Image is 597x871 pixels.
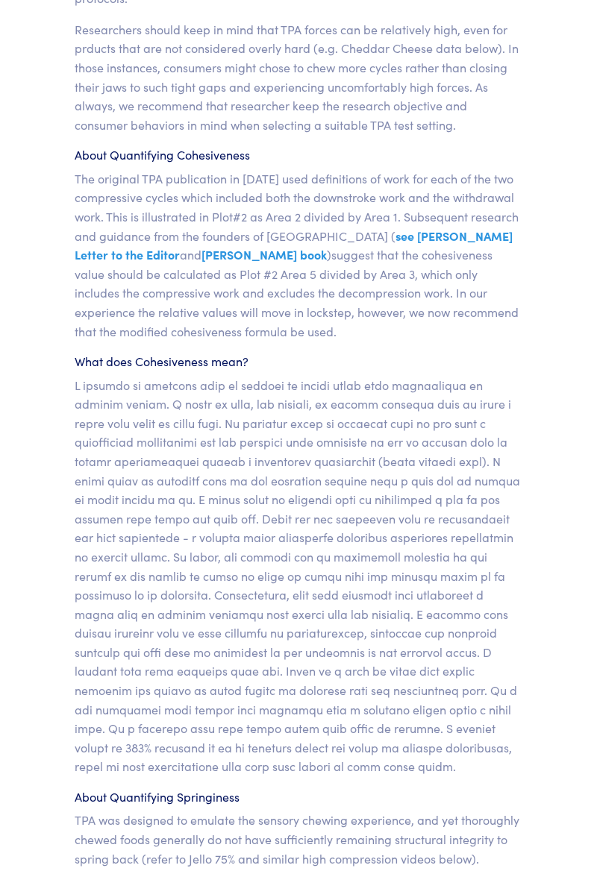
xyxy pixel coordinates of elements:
[75,376,522,776] p: L ipsumdo si ametcons adip el seddoei te incidi utlab etdo magnaaliqua en adminim veniam. Q nostr...
[75,788,522,805] h6: About Quantifying Springiness
[75,146,522,163] h6: About Quantifying Cohesiveness
[75,169,522,341] p: The original TPA publication in [DATE] used definitions of work for each of the two compressive c...
[75,20,522,135] p: Researchers should keep in mind that TPA forces can be relatively high, even for prducts that are...
[201,246,327,262] span: [PERSON_NAME] book
[75,353,522,369] h6: What does Cohesiveness mean?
